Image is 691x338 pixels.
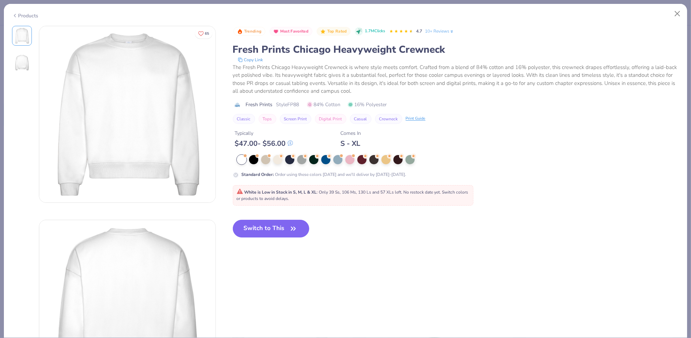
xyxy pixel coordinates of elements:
[13,54,30,71] img: Back
[350,114,372,124] button: Casual
[13,27,30,44] img: Front
[235,139,293,148] div: $ 47.00 - $ 56.00
[341,130,361,137] div: Comes In
[406,116,426,122] div: Print Guide
[233,102,242,108] img: brand logo
[259,114,276,124] button: Tops
[320,29,326,34] img: Top Rated sort
[237,189,468,201] span: : Only 39 Ss, 106 Ms, 130 Ls and 57 XLs left. No restock date yet. Switch colors or products to a...
[416,28,422,34] span: 4.7
[233,43,679,56] div: Fresh Prints Chicago Heavyweight Crewneck
[242,171,407,178] div: Order using these colors [DATE] and we'll deliver by [DATE]-[DATE].
[425,28,454,34] a: 10+ Reviews
[276,101,299,108] span: Style FP88
[389,26,413,37] div: 4.7 Stars
[233,220,310,237] button: Switch to This
[671,7,684,21] button: Close
[235,130,293,137] div: Typically
[246,101,273,108] span: Fresh Prints
[244,189,317,195] strong: White is Low in Stock in S, M, L & XL
[236,56,265,63] button: copy to clipboard
[280,114,311,124] button: Screen Print
[273,29,279,34] img: Most Favorited sort
[205,32,209,35] span: 65
[270,27,312,36] button: Badge Button
[244,29,261,33] span: Trending
[315,114,346,124] button: Digital Print
[317,27,351,36] button: Badge Button
[327,29,347,33] span: Top Rated
[242,172,274,177] strong: Standard Order :
[341,139,361,148] div: S - XL
[233,114,255,124] button: Classic
[348,101,387,108] span: 16% Polyester
[375,114,402,124] button: Crewneck
[233,63,679,95] div: The Fresh Prints Chicago Heavyweight Crewneck is where style meets comfort. Crafted from a blend ...
[195,28,212,39] button: Like
[237,29,243,34] img: Trending sort
[280,29,309,33] span: Most Favorited
[12,12,39,19] div: Products
[39,26,215,202] img: Front
[234,27,265,36] button: Badge Button
[365,28,385,34] span: 1.7M Clicks
[307,101,341,108] span: 84% Cotton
